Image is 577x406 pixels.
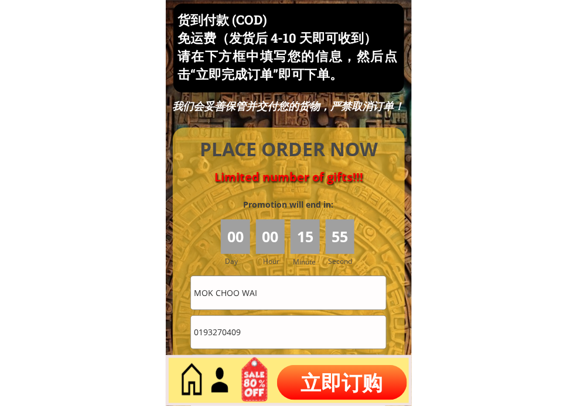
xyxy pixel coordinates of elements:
h4: PLACE ORDER NOW [186,136,391,163]
h4: Limited number of gifts!!! [186,170,391,184]
h3: Hour [263,256,288,267]
p: 立即订购 [277,365,407,400]
h3: Promotion will end in: [222,198,354,211]
h3: Second [329,256,357,267]
input: 电话 [191,316,385,349]
input: 姓名 [191,276,385,309]
div: 我们会妥善保管并交付您的货物，严禁取消订单！ [171,99,405,113]
h3: 货到付款 (COD) 免运费（发货后 4-10 天即可收到） 请在下方框中填写您的信息，然后点击“立即完成订单”即可下单。 [177,11,397,83]
h3: Minute [293,256,319,267]
h3: Day [225,256,254,267]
